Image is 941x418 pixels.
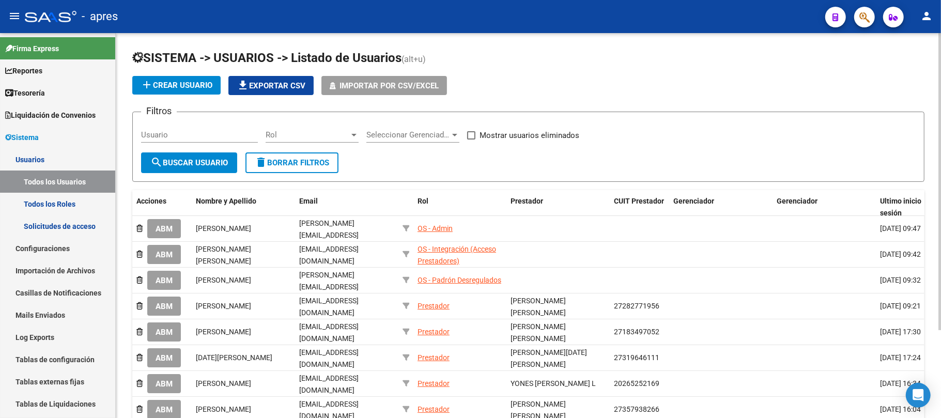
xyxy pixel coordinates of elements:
[156,224,173,234] span: ABM
[255,158,329,167] span: Borrar Filtros
[196,224,251,233] span: [PERSON_NAME]
[156,379,173,389] span: ABM
[150,158,228,167] span: Buscar Usuario
[614,197,664,205] span: CUIT Prestador
[156,405,173,414] span: ABM
[5,43,59,54] span: Firma Express
[196,245,251,277] span: [PERSON_NAME] [PERSON_NAME] [PERSON_NAME]
[511,379,596,388] span: YONES [PERSON_NAME] L
[880,250,921,258] span: [DATE] 09:42
[418,378,450,390] div: Prestador
[511,197,543,205] span: Prestador
[418,326,450,338] div: Prestador
[610,190,669,224] datatable-header-cell: CUIT Prestador
[132,76,221,95] button: Crear Usuario
[141,104,177,118] h3: Filtros
[511,348,587,368] span: [PERSON_NAME][DATE] [PERSON_NAME]
[880,197,921,217] span: Ultimo inicio sesión
[156,250,173,259] span: ABM
[5,87,45,99] span: Tesorería
[418,352,450,364] div: Prestador
[132,190,192,224] datatable-header-cell: Acciones
[880,353,921,362] span: [DATE] 17:24
[906,383,931,408] div: Open Intercom Messenger
[418,243,502,267] div: OS - Integración (Acceso Prestadores)
[880,405,921,413] span: [DATE] 16:04
[418,223,453,235] div: OS - Admin
[237,79,249,91] mat-icon: file_download
[266,130,349,140] span: Rol
[880,328,921,336] span: [DATE] 17:30
[156,302,173,311] span: ABM
[147,374,181,393] button: ABM
[136,197,166,205] span: Acciones
[777,197,817,205] span: Gerenciador
[196,353,272,362] span: [DATE][PERSON_NAME]
[366,130,450,140] span: Seleccionar Gerenciador
[418,300,450,312] div: Prestador
[413,190,506,224] datatable-header-cell: Rol
[299,197,318,205] span: Email
[299,374,359,394] span: [EMAIL_ADDRESS][DOMAIN_NAME]
[237,81,305,90] span: Exportar CSV
[5,65,42,76] span: Reportes
[295,190,398,224] datatable-header-cell: Email
[614,353,659,362] span: 27319646111
[418,404,450,415] div: Prestador
[418,274,501,286] div: OS - Padrón Desregulados
[299,245,359,265] span: [EMAIL_ADDRESS][DOMAIN_NAME]
[5,110,96,121] span: Liquidación de Convenios
[147,297,181,316] button: ABM
[132,51,402,65] span: SISTEMA -> USUARIOS -> Listado de Usuarios
[82,5,118,28] span: - apres
[340,81,439,90] span: Importar por CSV/Excel
[299,271,359,314] span: [PERSON_NAME][EMAIL_ADDRESS][PERSON_NAME][DOMAIN_NAME]
[480,129,579,142] span: Mostrar usuarios eliminados
[614,328,659,336] span: 27183497052
[147,348,181,367] button: ABM
[614,302,659,310] span: 27282771956
[880,379,921,388] span: [DATE] 16:34
[196,276,251,284] span: [PERSON_NAME]
[141,79,153,91] mat-icon: add
[8,10,21,22] mat-icon: menu
[228,76,314,95] button: Exportar CSV
[147,271,181,290] button: ABM
[299,348,359,368] span: [EMAIL_ADDRESS][DOMAIN_NAME]
[614,405,659,413] span: 27357938266
[150,156,163,168] mat-icon: search
[196,302,251,310] span: [PERSON_NAME]
[880,276,921,284] span: [DATE] 09:32
[511,322,566,343] span: [PERSON_NAME] [PERSON_NAME]
[506,190,610,224] datatable-header-cell: Prestador
[5,132,39,143] span: Sistema
[147,245,181,264] button: ABM
[196,405,251,413] span: [PERSON_NAME]
[880,224,921,233] span: [DATE] 09:47
[245,152,338,173] button: Borrar Filtros
[196,328,251,336] span: [PERSON_NAME]
[418,197,428,205] span: Rol
[156,276,173,285] span: ABM
[141,152,237,173] button: Buscar Usuario
[192,190,295,224] datatable-header-cell: Nombre y Apellido
[196,197,256,205] span: Nombre y Apellido
[196,379,251,388] span: [PERSON_NAME]
[299,322,359,343] span: [EMAIL_ADDRESS][DOMAIN_NAME]
[511,297,566,317] span: [PERSON_NAME] [PERSON_NAME]
[299,297,359,317] span: [EMAIL_ADDRESS][DOMAIN_NAME]
[920,10,933,22] mat-icon: person
[147,219,181,238] button: ABM
[880,302,921,310] span: [DATE] 09:21
[141,81,212,90] span: Crear Usuario
[156,328,173,337] span: ABM
[321,76,447,95] button: Importar por CSV/Excel
[255,156,267,168] mat-icon: delete
[156,353,173,363] span: ABM
[673,197,714,205] span: Gerenciador
[614,379,659,388] span: 20265252169
[402,54,426,64] span: (alt+u)
[669,190,773,224] datatable-header-cell: Gerenciador
[147,322,181,342] button: ABM
[299,219,359,262] span: [PERSON_NAME][EMAIL_ADDRESS][PERSON_NAME][DOMAIN_NAME]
